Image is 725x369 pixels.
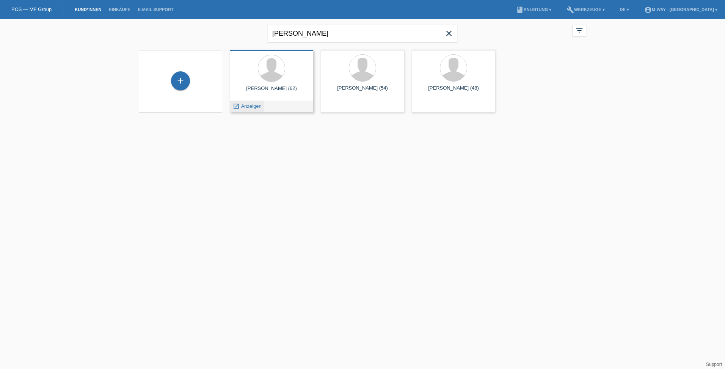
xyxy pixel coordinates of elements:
[444,29,454,38] i: close
[512,7,555,12] a: bookAnleitung ▾
[563,7,609,12] a: buildWerkzeuge ▾
[327,85,398,97] div: [PERSON_NAME] (54)
[640,7,721,12] a: account_circlem-way - [GEOGRAPHIC_DATA] ▾
[11,6,52,12] a: POS — MF Group
[418,85,489,97] div: [PERSON_NAME] (48)
[516,6,524,14] i: book
[233,103,262,109] a: launch Anzeigen
[644,6,652,14] i: account_circle
[616,7,633,12] a: DE ▾
[71,7,105,12] a: Kund*innen
[171,74,190,87] div: Kund*in hinzufügen
[567,6,574,14] i: build
[134,7,177,12] a: E-Mail Support
[233,103,240,110] i: launch
[706,362,722,367] a: Support
[105,7,134,12] a: Einkäufe
[241,103,262,109] span: Anzeigen
[268,25,457,43] input: Suche...
[575,26,584,35] i: filter_list
[236,85,307,98] div: [PERSON_NAME] (62)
